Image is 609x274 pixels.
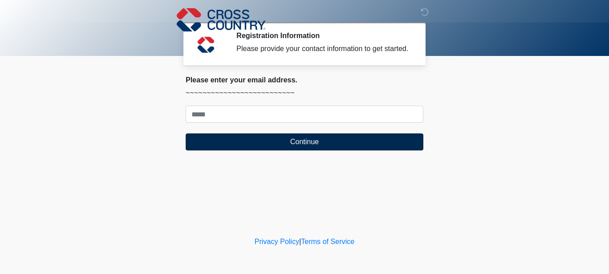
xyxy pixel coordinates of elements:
[301,238,354,245] a: Terms of Service
[299,238,301,245] a: |
[186,76,423,84] h2: Please enter your email address.
[236,43,410,54] div: Please provide your contact information to get started.
[255,238,300,245] a: Privacy Policy
[186,88,423,98] p: ~~~~~~~~~~~~~~~~~~~~~~~~~~
[186,133,423,150] button: Continue
[177,7,265,33] img: Cross Country Logo
[192,31,219,58] img: Agent Avatar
